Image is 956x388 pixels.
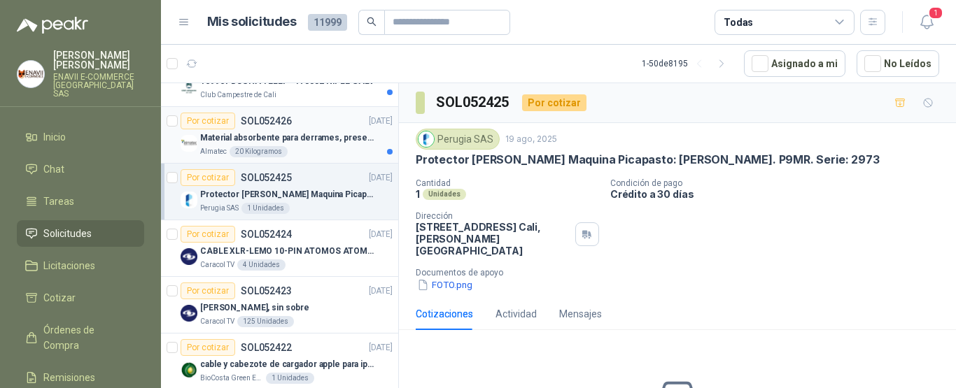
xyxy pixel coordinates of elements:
[17,188,144,215] a: Tareas
[43,161,64,177] span: Chat
[161,164,398,220] a: Por cotizarSOL052425[DATE] Company LogoProtector [PERSON_NAME] Maquina Picapasto: [PERSON_NAME]. ...
[200,259,234,271] p: Caracol TV
[416,152,880,167] p: Protector [PERSON_NAME] Maquina Picapasto: [PERSON_NAME]. P9MR. Serie: 2973
[200,373,263,384] p: BioCosta Green Energy S.A.S
[200,245,374,258] p: CABLE XLR-LEMO 10-PIN ATOMOS ATOMCAB016
[17,61,44,87] img: Company Logo
[17,317,144,359] a: Órdenes de Compra
[207,12,297,32] h1: Mis solicitudes
[522,94,586,111] div: Por cotizar
[181,169,235,186] div: Por cotizar
[181,113,235,129] div: Por cotizar
[416,211,570,221] p: Dirección
[17,17,88,34] img: Logo peakr
[369,171,393,185] p: [DATE]
[200,316,234,327] p: Caracol TV
[416,306,473,322] div: Cotizaciones
[237,259,286,271] div: 4 Unidades
[181,192,197,208] img: Company Logo
[181,339,235,356] div: Por cotizar
[43,194,74,209] span: Tareas
[241,229,292,239] p: SOL052424
[416,278,474,292] button: FOTO.png
[200,203,239,214] p: Perugia SAS
[241,343,292,352] p: SOL052422
[416,221,570,257] p: [STREET_ADDRESS] Cali , [PERSON_NAME][GEOGRAPHIC_DATA]
[610,188,950,200] p: Crédito a 30 días
[419,131,434,147] img: Company Logo
[161,277,398,333] a: Por cotizarSOL052423[DATE] Company Logo[PERSON_NAME], sin sobreCaracol TV125 Unidades
[914,10,939,35] button: 1
[436,92,511,113] h3: SOL052425
[200,89,276,101] p: Club Campestre de Cali
[200,301,309,315] p: [PERSON_NAME], sin sobre
[43,322,131,353] span: Órdenes de Compra
[241,286,292,296] p: SOL052423
[423,189,466,200] div: Unidades
[237,316,294,327] div: 125 Unidades
[181,248,197,265] img: Company Logo
[241,116,292,126] p: SOL052426
[369,228,393,241] p: [DATE]
[369,115,393,128] p: [DATE]
[181,282,235,299] div: Por cotizar
[857,50,939,77] button: No Leídos
[505,133,557,146] p: 19 ago, 2025
[369,285,393,298] p: [DATE]
[416,188,420,200] p: 1
[17,220,144,247] a: Solicitudes
[928,6,943,20] span: 1
[43,129,66,145] span: Inicio
[230,146,288,157] div: 20 Kilogramos
[369,341,393,354] p: [DATE]
[200,131,374,145] p: Material absorbente para derrames, presentación de 20 kg (1 bulto)
[43,290,76,306] span: Cotizar
[43,370,95,385] span: Remisiones
[181,226,235,243] div: Por cotizar
[367,17,377,27] span: search
[308,14,347,31] span: 11999
[744,50,845,77] button: Asignado a mi
[53,73,144,98] p: ENAVII E-COMMERCE [GEOGRAPHIC_DATA] SAS
[181,78,197,95] img: Company Logo
[200,358,374,371] p: cable y cabezote de cargador apple para iphone
[266,373,314,384] div: 1 Unidades
[416,178,599,188] p: Cantidad
[17,124,144,150] a: Inicio
[724,15,753,30] div: Todas
[241,203,290,214] div: 1 Unidades
[416,129,500,150] div: Perugia SAS
[17,156,144,182] a: Chat
[416,268,950,278] p: Documentos de apoyo
[610,178,950,188] p: Condición de pago
[200,188,374,201] p: Protector [PERSON_NAME] Maquina Picapasto: [PERSON_NAME]. P9MR. Serie: 2973
[43,226,92,241] span: Solicitudes
[495,306,537,322] div: Actividad
[181,305,197,322] img: Company Logo
[642,52,733,75] div: 1 - 50 de 8195
[17,285,144,311] a: Cotizar
[161,220,398,277] a: Por cotizarSOL052424[DATE] Company LogoCABLE XLR-LEMO 10-PIN ATOMOS ATOMCAB016Caracol TV4 Unidades
[559,306,602,322] div: Mensajes
[181,135,197,152] img: Company Logo
[241,173,292,182] p: SOL052425
[17,252,144,279] a: Licitaciones
[43,258,95,273] span: Licitaciones
[53,50,144,70] p: [PERSON_NAME] [PERSON_NAME]
[161,107,398,164] a: Por cotizarSOL052426[DATE] Company LogoMaterial absorbente para derrames, presentación de 20 kg (...
[181,361,197,378] img: Company Logo
[200,146,227,157] p: Almatec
